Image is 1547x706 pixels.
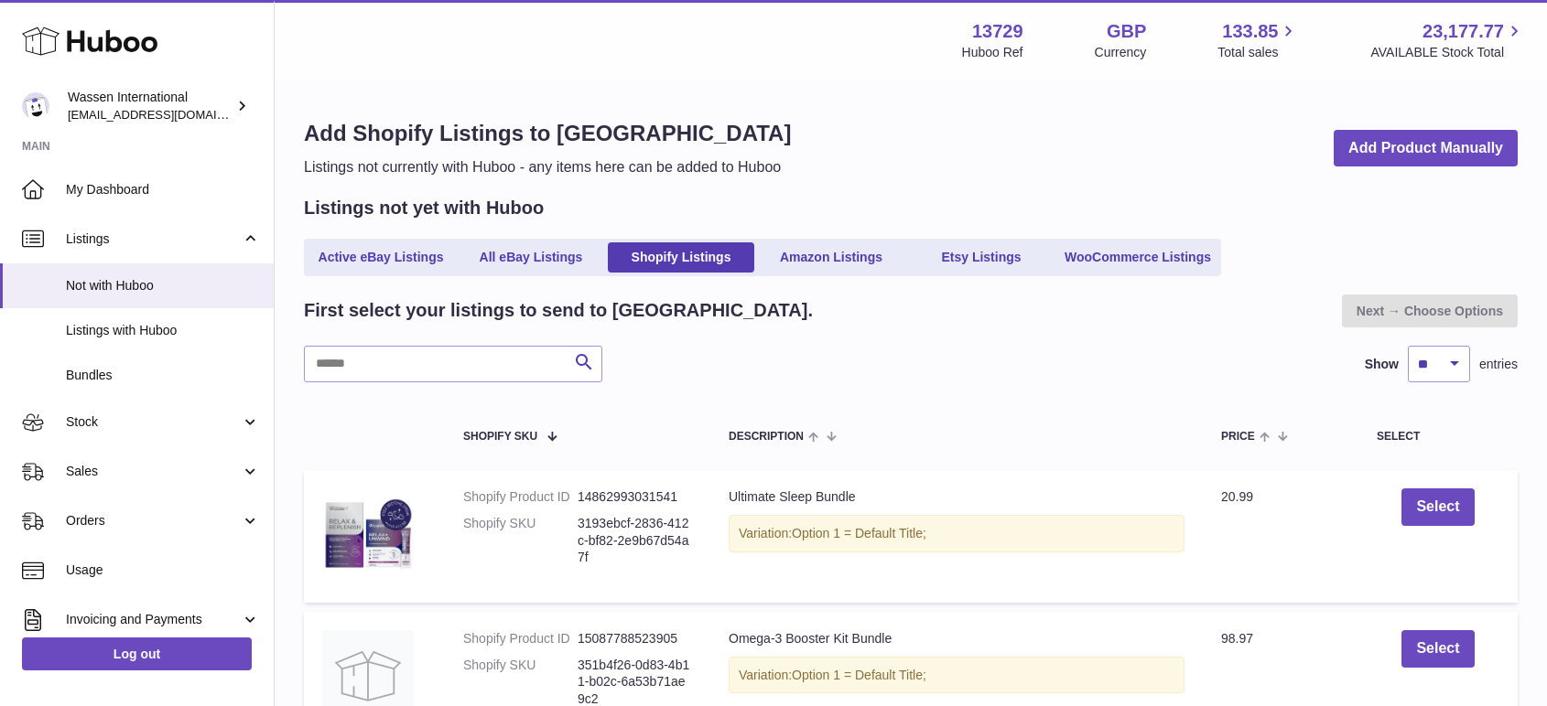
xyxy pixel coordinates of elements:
dt: Shopify SKU [463,515,578,567]
p: Listings not currently with Huboo - any items here can be added to Huboo [304,157,791,177]
h2: First select your listings to send to [GEOGRAPHIC_DATA]. [304,298,813,323]
a: All eBay Listings [458,242,604,273]
span: Usage [66,562,260,579]
a: WooCommerce Listings [1058,242,1217,273]
dd: 14862993031541 [578,488,692,506]
button: Select [1401,630,1474,668]
a: 133.85 Total sales [1217,19,1299,61]
div: Omega-3 Booster Kit Bundle [729,630,1185,647]
span: [EMAIL_ADDRESS][DOMAIN_NAME] [68,107,269,122]
div: Ultimate Sleep Bundle [729,488,1185,506]
a: Amazon Listings [758,242,904,273]
div: Huboo Ref [962,44,1023,61]
h2: Listings not yet with Huboo [304,196,544,220]
span: Stock [66,413,241,431]
strong: GBP [1107,19,1146,44]
span: Listings [66,230,241,248]
a: Shopify Listings [608,242,754,273]
span: 133.85 [1222,19,1278,44]
a: Log out [22,637,252,670]
span: 20.99 [1221,489,1253,504]
button: Select [1401,488,1474,526]
span: Total sales [1217,44,1299,61]
label: Show [1365,356,1399,373]
div: Variation: [729,657,1185,694]
a: Active eBay Listings [308,242,454,273]
div: Select [1377,431,1499,443]
span: My Dashboard [66,181,260,198]
span: entries [1479,356,1518,373]
span: Bundles [66,367,260,384]
img: Wassen_Ultimate_Sleep_Bundle_2_1.jpg [322,488,414,580]
span: Not with Huboo [66,277,260,294]
dd: 3193ebcf-2836-412c-bf82-2e9b67d54a7f [578,515,692,567]
span: Orders [66,512,241,529]
strong: 13729 [972,19,1023,44]
span: 98.97 [1221,631,1253,646]
a: 23,177.77 AVAILABLE Stock Total [1370,19,1525,61]
span: Sales [66,463,241,480]
span: Shopify SKU [463,431,537,443]
a: Etsy Listings [908,242,1055,273]
dt: Shopify Product ID [463,488,578,506]
span: Description [729,431,804,443]
dd: 15087788523905 [578,630,692,647]
span: Option 1 = Default Title; [792,526,926,540]
div: Wassen International [68,89,233,123]
img: gemma.moses@wassen.com [22,92,49,120]
span: Option 1 = Default Title; [792,668,926,682]
span: Price [1221,431,1255,443]
span: Invoicing and Payments [66,611,241,628]
div: Variation: [729,515,1185,552]
h1: Add Shopify Listings to [GEOGRAPHIC_DATA] [304,119,791,148]
a: Add Product Manually [1334,130,1518,167]
span: 23,177.77 [1423,19,1504,44]
dt: Shopify Product ID [463,630,578,647]
span: Listings with Huboo [66,322,260,339]
div: Currency [1095,44,1147,61]
span: AVAILABLE Stock Total [1370,44,1525,61]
